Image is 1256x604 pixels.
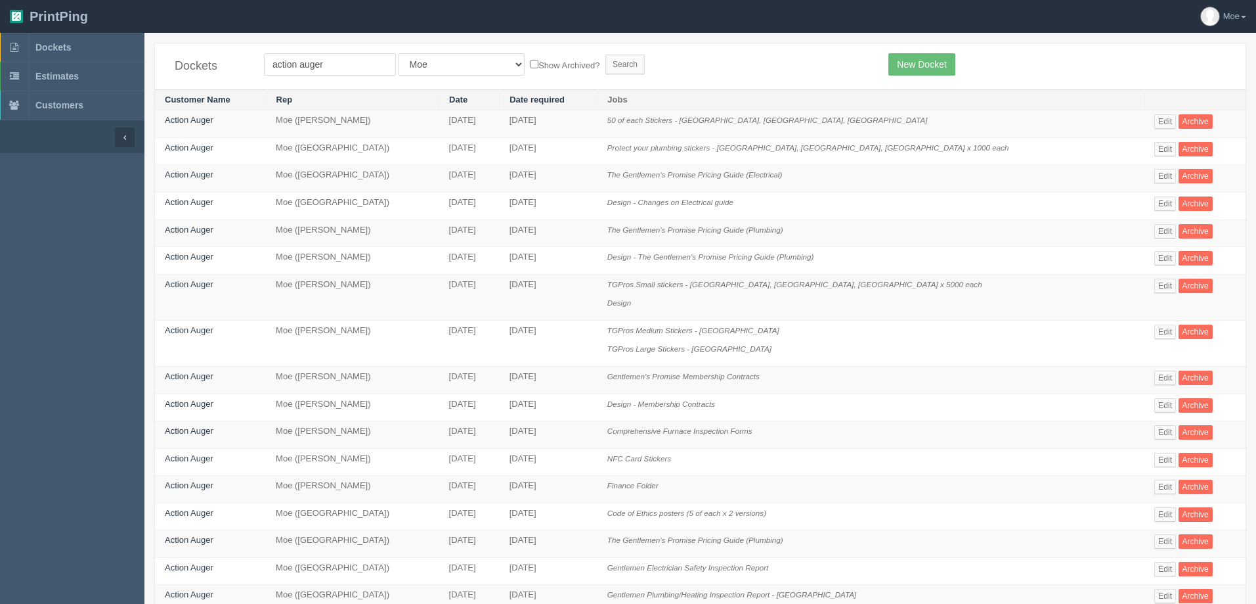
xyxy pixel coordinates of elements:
[500,394,597,421] td: [DATE]
[1154,562,1176,576] a: Edit
[607,400,715,408] i: Design - Membership Contracts
[530,60,538,68] input: Show Archived?
[607,170,783,179] i: The Gentlemen's Promise Pricing Guide (Electrical)
[1154,453,1176,467] a: Edit
[1154,251,1176,266] a: Edit
[607,280,982,289] i: TGPros Small stickers - [GEOGRAPHIC_DATA], [GEOGRAPHIC_DATA], [GEOGRAPHIC_DATA] x 5000 each
[266,274,439,320] td: Moe ([PERSON_NAME])
[1179,169,1213,183] a: Archive
[439,366,500,394] td: [DATE]
[439,448,500,476] td: [DATE]
[1179,371,1213,385] a: Archive
[1154,224,1176,239] a: Edit
[607,116,928,124] i: 50 of each Stickers - [GEOGRAPHIC_DATA], [GEOGRAPHIC_DATA], [GEOGRAPHIC_DATA]
[165,371,213,381] a: Action Auger
[165,95,230,105] a: Customer Name
[266,394,439,421] td: Moe ([PERSON_NAME])
[607,225,783,234] i: The Gentlemen's Promise Pricing Guide (Plumbing)
[1179,589,1213,603] a: Archive
[266,421,439,449] td: Moe ([PERSON_NAME])
[165,399,213,409] a: Action Auger
[266,320,439,366] td: Moe ([PERSON_NAME])
[264,53,396,76] input: Customer Name
[888,53,955,76] a: New Docket
[1154,398,1176,413] a: Edit
[165,508,213,518] a: Action Auger
[607,590,857,599] i: Gentlemen Plumbing/Heating Inspection Report - [GEOGRAPHIC_DATA]
[607,454,671,463] i: NFC Card Stickers
[500,110,597,138] td: [DATE]
[439,137,500,165] td: [DATE]
[500,247,597,275] td: [DATE]
[1179,453,1213,467] a: Archive
[266,366,439,394] td: Moe ([PERSON_NAME])
[607,563,769,572] i: Gentlemen Electrician Safety Inspection Report
[35,42,71,53] span: Dockets
[1179,534,1213,549] a: Archive
[1154,534,1176,549] a: Edit
[439,557,500,585] td: [DATE]
[35,71,79,81] span: Estimates
[1179,425,1213,440] a: Archive
[175,60,244,73] h4: Dockets
[500,193,597,220] td: [DATE]
[607,298,631,307] i: Design
[266,137,439,165] td: Moe ([GEOGRAPHIC_DATA])
[607,509,766,517] i: Code of Ethics posters (5 of each x 2 versions)
[1154,589,1176,603] a: Edit
[500,274,597,320] td: [DATE]
[165,535,213,545] a: Action Auger
[607,326,779,335] i: TGPros Medium Stickers - [GEOGRAPHIC_DATA]
[607,427,752,435] i: Comprehensive Furnace Inspection Forms
[500,220,597,247] td: [DATE]
[500,320,597,366] td: [DATE]
[165,170,213,179] a: Action Auger
[165,225,213,235] a: Action Auger
[1154,325,1176,339] a: Edit
[1179,114,1213,129] a: Archive
[1154,114,1176,129] a: Edit
[607,536,783,544] i: The Gentlemen's Promise Pricing Guide (Plumbing)
[165,143,213,152] a: Action Auger
[607,344,771,353] i: TGPros Large Stickers - [GEOGRAPHIC_DATA]
[439,320,500,366] td: [DATE]
[1179,224,1213,239] a: Archive
[500,530,597,558] td: [DATE]
[439,193,500,220] td: [DATE]
[165,115,213,125] a: Action Auger
[500,476,597,503] td: [DATE]
[439,530,500,558] td: [DATE]
[35,100,83,110] span: Customers
[1179,142,1213,156] a: Archive
[500,503,597,530] td: [DATE]
[509,95,565,105] a: Date required
[1154,425,1176,440] a: Edit
[165,480,213,490] a: Action Auger
[1179,480,1213,494] a: Archive
[500,448,597,476] td: [DATE]
[607,143,1009,152] i: Protect your plumbing stickers - [GEOGRAPHIC_DATA], [GEOGRAPHIC_DATA], [GEOGRAPHIC_DATA] x 1000 each
[500,137,597,165] td: [DATE]
[1179,325,1213,339] a: Archive
[500,557,597,585] td: [DATE]
[165,453,213,463] a: Action Auger
[607,481,659,490] i: Finance Folder
[439,220,500,247] td: [DATE]
[266,448,439,476] td: Moe ([PERSON_NAME])
[500,421,597,449] td: [DATE]
[439,247,500,275] td: [DATE]
[165,252,213,262] a: Action Auger
[266,220,439,247] td: Moe ([PERSON_NAME])
[439,476,500,503] td: [DATE]
[1179,197,1213,211] a: Archive
[500,366,597,394] td: [DATE]
[439,421,500,449] td: [DATE]
[439,165,500,193] td: [DATE]
[439,274,500,320] td: [DATE]
[449,95,467,105] a: Date
[1154,480,1176,494] a: Edit
[1201,7,1219,26] img: avatar_default-7531ab5dedf162e01f1e0bb0964e6a185e93c5c22dfe317fb01d7f8cd2b1632c.jpg
[1179,279,1213,293] a: Archive
[607,198,733,206] i: Design - Changes on Electrical guide
[165,590,213,599] a: Action Auger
